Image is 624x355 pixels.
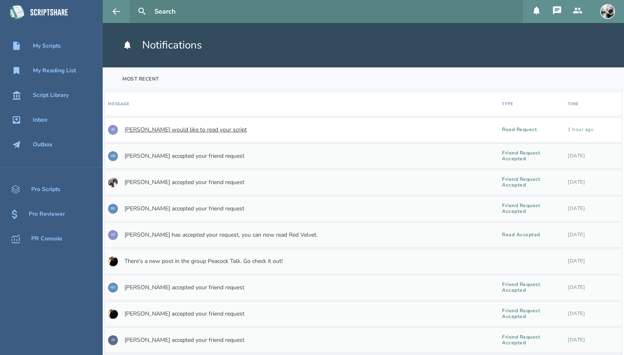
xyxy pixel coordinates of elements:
[502,308,561,320] div: Friend Request Accepted
[568,153,619,159] div: Wednesday, July 30, 2025 at 6:49:26 AM
[502,177,561,188] div: Friend Request Accepted
[33,117,48,123] div: Inbox
[502,282,561,293] div: Friend Request Accepted
[568,180,619,185] div: Tuesday, July 29, 2025 at 6:42:57 PM
[108,309,118,319] img: user_1750724517-crop.jpg
[124,232,318,238] a: [PERSON_NAME] has accepted your request, you can now read Red Velvet.
[108,125,118,135] div: SF
[124,127,247,133] a: [PERSON_NAME] would like to read your script
[122,38,202,53] h1: Notifications
[108,279,118,297] a: NO
[502,127,561,133] div: Read Request
[502,203,561,214] div: Friend Request Accepted
[31,186,60,193] div: Pro Scripts
[29,211,65,217] div: Pro Reviewer
[568,232,619,238] div: Saturday, July 19, 2025 at 5:22:07 PM
[502,334,561,346] div: Friend Request Accepted
[108,147,118,165] a: MB
[502,232,561,238] div: Read Accepted
[31,235,62,242] div: PR Console
[124,205,244,212] a: [PERSON_NAME] accepted your friend request
[108,252,118,270] a: Go to Joshua Hudson's profile
[122,67,159,90] div: Most Recent
[108,151,118,161] div: MB
[600,4,615,19] img: user_1673573717-crop.jpg
[108,121,118,139] a: SF
[108,101,130,107] div: Message
[33,141,53,148] div: Outbox
[124,179,244,186] a: [PERSON_NAME] accepted your friend request
[108,226,118,244] a: SF
[108,204,118,214] div: BK
[568,206,619,212] div: Tuesday, July 29, 2025 at 4:38:35 PM
[108,256,118,266] img: user_1750930607-crop.jpg
[502,101,513,107] div: Type
[502,150,561,162] div: Friend Request Accepted
[568,311,619,317] div: Wednesday, June 25, 2025 at 4:57:01 PM
[108,177,118,187] img: user_1750533153-crop.jpg
[124,337,244,343] a: [PERSON_NAME] accepted your friend request
[568,101,579,107] div: Time
[108,283,118,293] div: NO
[108,305,118,323] a: Go to Joshua Hudson's profile
[124,311,244,317] a: [PERSON_NAME] accepted your friend request
[108,173,118,191] a: Go to Hannah Smith's profile
[568,285,619,290] div: Tuesday, July 1, 2025 at 7:46:47 PM
[568,337,619,343] div: Saturday, June 21, 2025 at 1:13:28 PM
[108,230,118,240] div: SF
[108,331,118,349] a: JD
[124,258,283,265] a: There's a new post in the group Peacock Talk. Go check it out!
[33,43,61,49] div: My Scripts
[33,67,76,74] div: My Reading List
[108,200,118,218] a: BK
[124,284,244,291] a: [PERSON_NAME] accepted your friend request
[33,92,69,99] div: Script Library
[568,258,619,264] div: Wednesday, July 2, 2025 at 2:40:27 AM
[124,153,244,159] a: [PERSON_NAME] accepted your friend request
[108,335,118,345] div: JD
[568,127,619,133] div: Tuesday, August 12, 2025 at 9:02:01 PM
